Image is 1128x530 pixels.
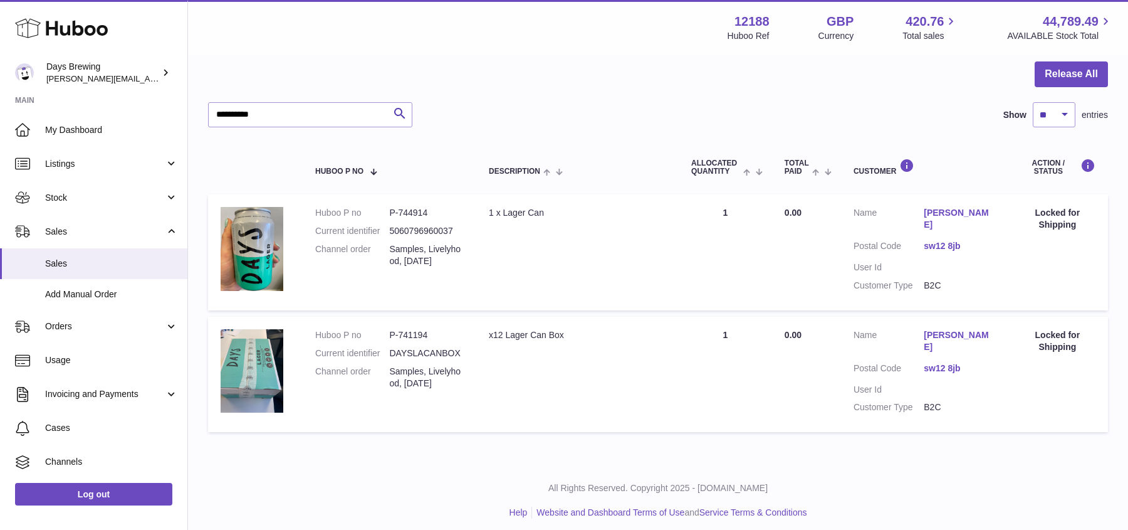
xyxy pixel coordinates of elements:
[45,258,178,270] span: Sales
[46,61,159,85] div: Days Brewing
[45,321,165,332] span: Orders
[1003,109,1026,121] label: Show
[46,73,251,83] span: [PERSON_NAME][EMAIL_ADDRESS][DOMAIN_NAME]
[315,225,390,237] dt: Current identifier
[389,347,464,359] dd: DAYSLACANBOX
[818,30,854,42] div: Currency
[679,194,772,310] td: 1
[221,207,283,290] img: 121881680514645.jpg
[45,192,165,204] span: Stock
[15,483,172,506] a: Log out
[854,280,924,292] dt: Customer Type
[45,226,165,238] span: Sales
[315,243,390,267] dt: Channel order
[924,401,994,413] dd: B2C
[1020,207,1095,231] div: Locked for Shipping
[924,207,994,231] a: [PERSON_NAME]
[699,507,807,517] a: Service Terms & Conditions
[924,280,994,292] dd: B2C
[854,384,924,396] dt: User Id
[1007,13,1113,42] a: 44,789.49 AVAILABLE Stock Total
[532,507,807,519] li: and
[854,329,924,356] dt: Name
[728,30,770,42] div: Huboo Ref
[45,354,178,366] span: Usage
[827,13,854,30] strong: GBP
[45,422,178,434] span: Cases
[906,13,944,30] span: 420.76
[902,13,958,42] a: 420.76 Total sales
[45,289,178,300] span: Add Manual Order
[315,167,363,176] span: Huboo P no
[679,317,772,432] td: 1
[1007,30,1113,42] span: AVAILABLE Stock Total
[45,158,165,170] span: Listings
[1082,109,1108,121] span: entries
[924,363,994,374] a: sw12 8jb
[315,366,390,390] dt: Channel order
[785,159,809,176] span: Total paid
[489,329,666,341] div: x12 Lager Can Box
[221,329,283,413] img: 121881680624465.jpg
[924,329,994,353] a: [PERSON_NAME]
[389,207,464,219] dd: P-744914
[489,207,666,219] div: 1 x Lager Can
[854,207,924,234] dt: Name
[489,167,540,176] span: Description
[854,401,924,413] dt: Customer Type
[198,482,1118,494] p: All Rights Reserved. Copyright 2025 - [DOMAIN_NAME]
[315,207,390,219] dt: Huboo P no
[389,329,464,341] dd: P-741194
[854,240,924,255] dt: Postal Code
[785,208,802,218] span: 0.00
[854,363,924,378] dt: Postal Code
[315,329,390,341] dt: Huboo P no
[536,507,684,517] a: Website and Dashboard Terms of Use
[691,159,739,176] span: ALLOCATED Quantity
[389,366,464,390] dd: Samples, Livelyhood, [DATE]
[1020,159,1095,176] div: Action / Status
[785,330,802,340] span: 0.00
[854,159,995,176] div: Customer
[15,63,34,82] img: greg@daysbrewing.com
[1043,13,1099,30] span: 44,789.49
[45,124,178,136] span: My Dashboard
[1035,61,1108,87] button: Release All
[854,262,924,273] dt: User Id
[734,13,770,30] strong: 12188
[315,347,390,359] dt: Current identifier
[924,240,994,252] a: sw12 8jb
[45,388,165,400] span: Invoicing and Payments
[389,225,464,237] dd: 5060796960037
[389,243,464,267] dd: Samples, Livelyhood, [DATE]
[902,30,958,42] span: Total sales
[509,507,528,517] a: Help
[45,456,178,468] span: Channels
[1020,329,1095,353] div: Locked for Shipping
